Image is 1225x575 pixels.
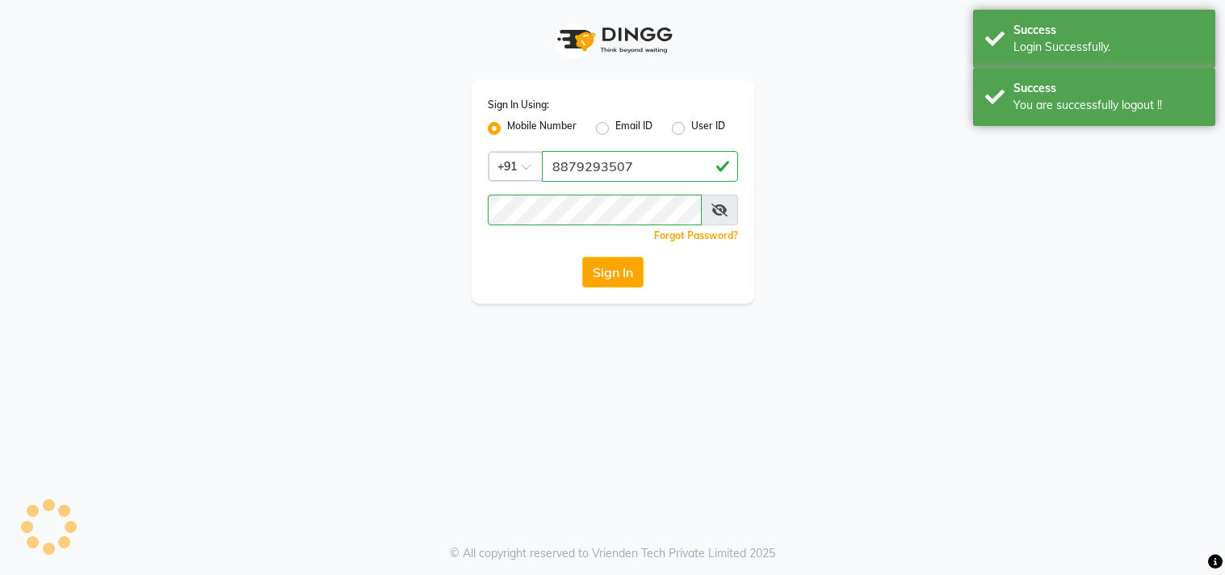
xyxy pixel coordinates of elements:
[488,195,702,225] input: Username
[691,119,725,138] label: User ID
[1013,97,1203,114] div: You are successfully logout !!
[615,119,652,138] label: Email ID
[542,151,738,182] input: Username
[582,257,644,287] button: Sign In
[1013,22,1203,39] div: Success
[507,119,577,138] label: Mobile Number
[1013,80,1203,97] div: Success
[548,16,678,64] img: logo1.svg
[654,229,738,241] a: Forgot Password?
[488,98,549,112] label: Sign In Using:
[1013,39,1203,56] div: Login Successfully.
